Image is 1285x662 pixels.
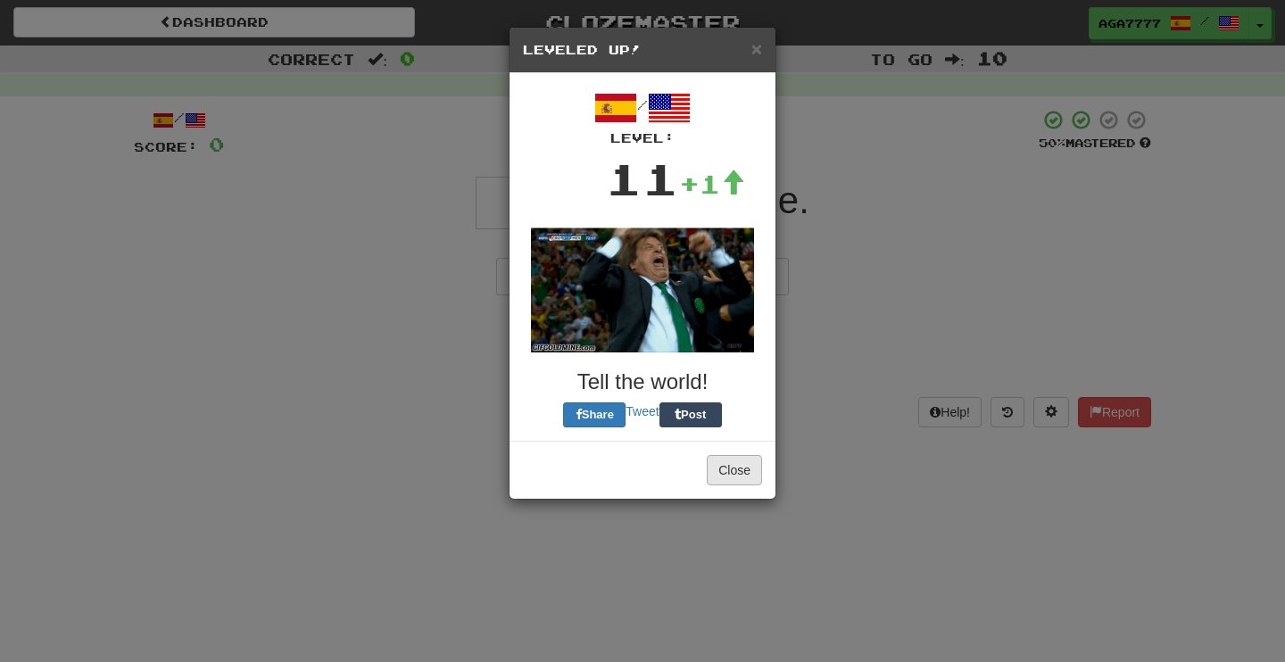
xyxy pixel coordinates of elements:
[531,228,754,352] img: soccer-coach-305de1daf777ce53eb89c6f6bc29008043040bc4dbfb934f710cb4871828419f.gif
[523,370,762,393] h3: Tell the world!
[606,147,679,210] div: 11
[523,129,762,147] div: Level:
[523,41,762,59] h5: Leveled Up!
[626,404,659,418] a: Tweet
[707,455,762,485] button: Close
[751,38,762,59] span: ×
[659,402,722,427] button: Post
[679,166,745,202] div: +1
[563,402,626,427] button: Share
[751,39,762,58] button: Close
[523,87,762,147] div: /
